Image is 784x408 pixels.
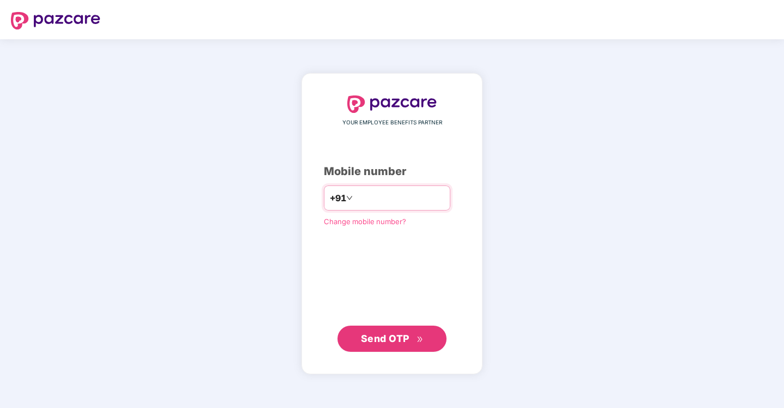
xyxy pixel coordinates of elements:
[324,163,460,180] div: Mobile number
[347,95,437,113] img: logo
[361,333,409,344] span: Send OTP
[330,191,346,205] span: +91
[337,326,447,352] button: Send OTPdouble-right
[417,336,424,343] span: double-right
[342,118,442,127] span: YOUR EMPLOYEE BENEFITS PARTNER
[11,12,100,29] img: logo
[346,195,353,201] span: down
[324,217,406,226] a: Change mobile number?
